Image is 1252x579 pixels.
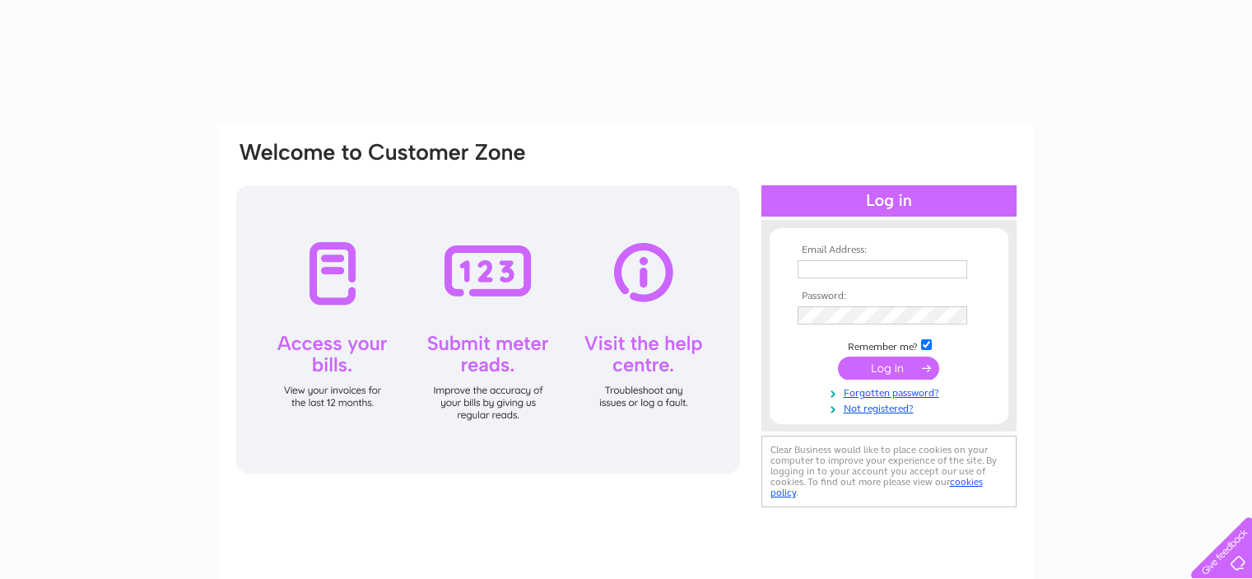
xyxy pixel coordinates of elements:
th: Password: [794,291,984,302]
a: Forgotten password? [798,384,984,399]
a: cookies policy [770,476,983,498]
div: Clear Business would like to place cookies on your computer to improve your experience of the sit... [761,436,1017,507]
a: Not registered? [798,399,984,415]
th: Email Address: [794,245,984,256]
input: Submit [838,357,939,380]
td: Remember me? [794,337,984,353]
